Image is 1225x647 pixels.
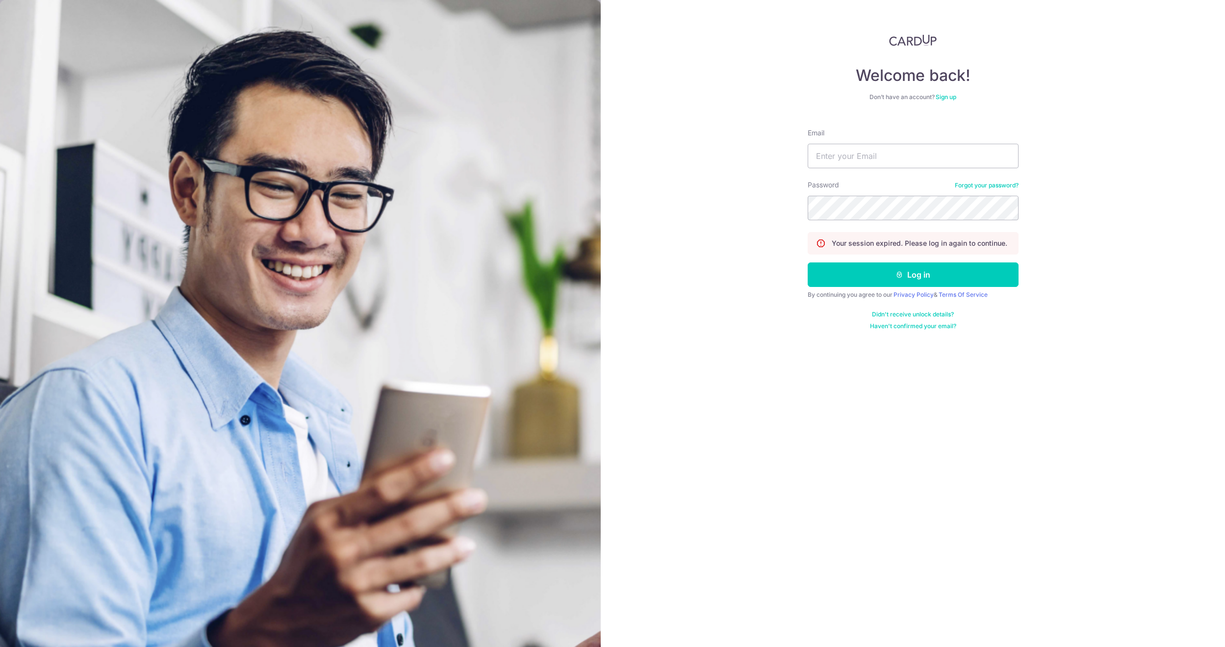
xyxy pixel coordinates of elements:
[808,262,1019,287] button: Log in
[955,181,1019,189] a: Forgot your password?
[808,93,1019,101] div: Don’t have an account?
[808,128,824,138] label: Email
[870,322,956,330] a: Haven't confirmed your email?
[808,180,839,190] label: Password
[808,291,1019,299] div: By continuing you agree to our &
[889,34,937,46] img: CardUp Logo
[939,291,988,298] a: Terms Of Service
[872,311,954,318] a: Didn't receive unlock details?
[832,238,1007,248] p: Your session expired. Please log in again to continue.
[808,144,1019,168] input: Enter your Email
[936,93,956,101] a: Sign up
[893,291,934,298] a: Privacy Policy
[808,66,1019,85] h4: Welcome back!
